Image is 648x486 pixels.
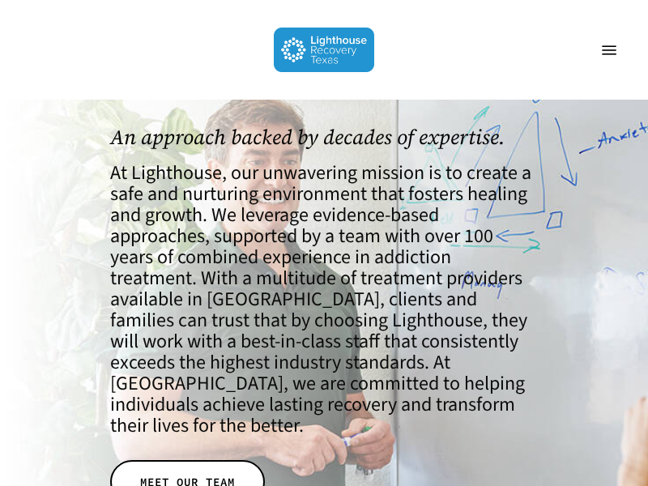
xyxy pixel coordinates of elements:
img: Lighthouse Recovery Texas [274,28,375,72]
h1: An approach backed by decades of expertise. [110,126,538,149]
h4: At Lighthouse, our unwavering mission is to create a safe and nurturing environment that fosters ... [110,163,538,437]
a: Navigation Menu [593,42,625,58]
